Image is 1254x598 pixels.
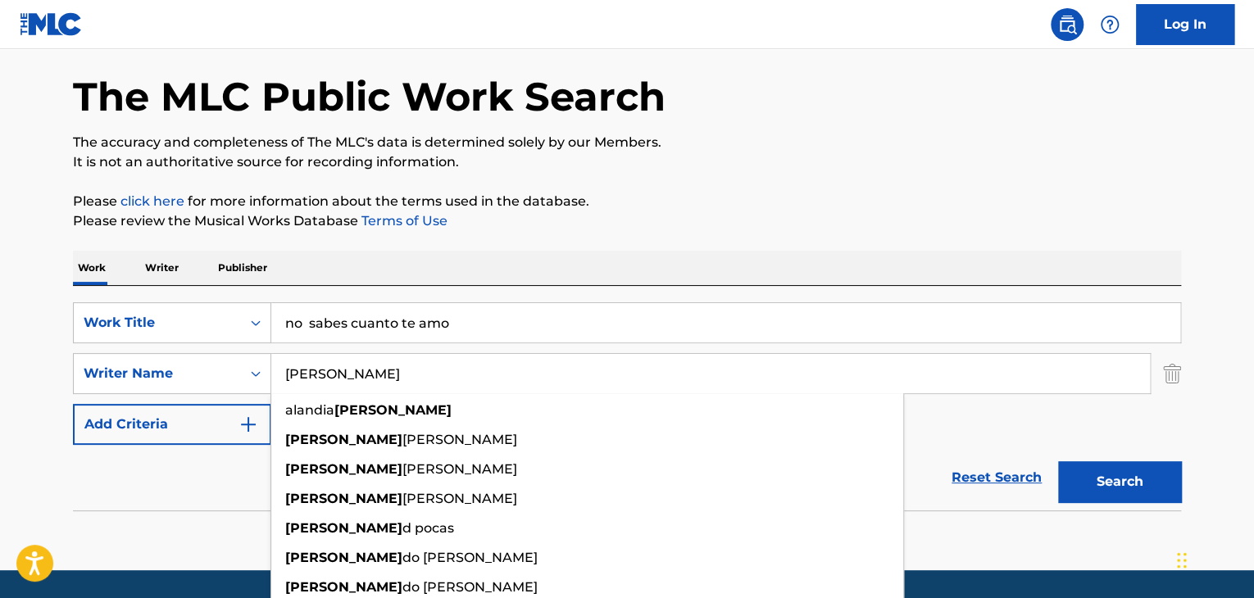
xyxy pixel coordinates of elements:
img: MLC Logo [20,12,83,36]
button: Search [1058,461,1181,502]
span: [PERSON_NAME] [402,491,517,506]
strong: [PERSON_NAME] [334,402,452,418]
span: do [PERSON_NAME] [402,550,538,565]
form: Search Form [73,302,1181,510]
div: Widget de chat [1172,519,1254,598]
button: Add Criteria [73,404,271,445]
p: Please review the Musical Works Database [73,211,1181,231]
span: alandia [285,402,334,418]
strong: [PERSON_NAME] [285,579,402,595]
span: [PERSON_NAME] [402,432,517,447]
a: Log In [1136,4,1234,45]
div: Writer Name [84,364,231,383]
img: search [1057,15,1077,34]
strong: [PERSON_NAME] [285,550,402,565]
a: click here [120,193,184,209]
p: Please for more information about the terms used in the database. [73,192,1181,211]
span: d pocas [402,520,454,536]
img: help [1100,15,1120,34]
div: Help [1093,8,1126,41]
strong: [PERSON_NAME] [285,461,402,477]
div: Work Title [84,313,231,333]
p: Work [73,251,111,285]
p: Writer [140,251,184,285]
strong: [PERSON_NAME] [285,491,402,506]
strong: [PERSON_NAME] [285,520,402,536]
img: Delete Criterion [1163,353,1181,394]
span: [PERSON_NAME] [402,461,517,477]
a: Terms of Use [358,213,448,229]
p: It is not an authoritative source for recording information. [73,152,1181,172]
p: The accuracy and completeness of The MLC's data is determined solely by our Members. [73,133,1181,152]
a: Reset Search [943,460,1050,496]
div: Arrastrar [1177,536,1187,585]
iframe: Chat Widget [1172,519,1254,598]
p: Publisher [213,251,272,285]
a: Public Search [1051,8,1084,41]
img: 9d2ae6d4665cec9f34b9.svg [239,415,258,434]
h1: The MLC Public Work Search [73,72,666,121]
span: do [PERSON_NAME] [402,579,538,595]
strong: [PERSON_NAME] [285,432,402,447]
